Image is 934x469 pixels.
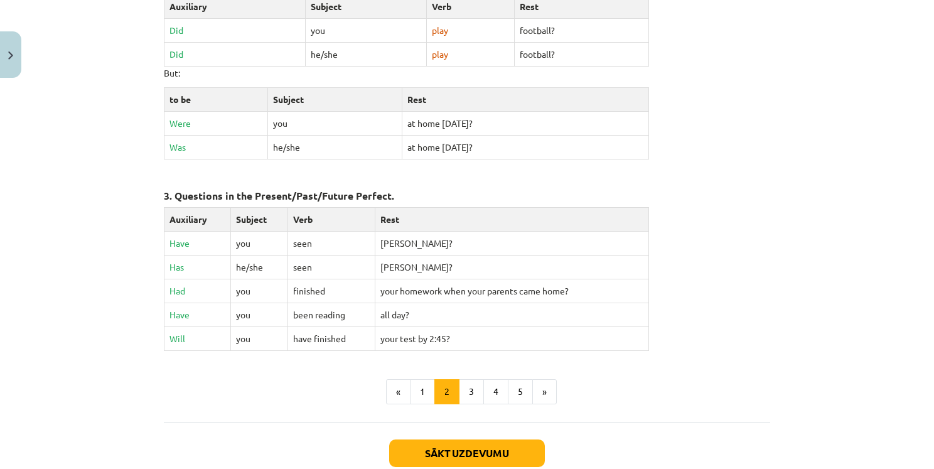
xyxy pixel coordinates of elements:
[230,279,287,303] td: you
[402,136,648,159] td: at home [DATE]?
[230,256,287,279] td: he/she
[375,327,648,351] td: your test by 2:45?
[268,88,402,112] td: Subject
[169,24,183,36] span: Did
[287,256,375,279] td: seen
[230,327,287,351] td: you
[402,88,648,112] td: Rest
[287,303,375,327] td: been reading
[169,237,190,249] span: Have
[410,379,435,404] button: 1
[287,279,375,303] td: finished
[432,48,448,60] span: play
[164,67,770,80] p: But:
[164,88,268,112] td: to be
[268,112,402,136] td: you
[402,112,648,136] td: at home [DATE]?
[306,19,427,43] td: you
[515,43,648,67] td: football?
[375,256,648,279] td: [PERSON_NAME]?
[532,379,557,404] button: »
[459,379,484,404] button: 3
[375,279,648,303] td: your homework when your parents came home?
[434,379,459,404] button: 2
[169,261,184,272] span: Has
[169,285,185,296] span: Had
[483,379,508,404] button: 4
[169,117,191,129] span: Were
[287,208,375,232] td: Verb
[287,327,375,351] td: have finished
[375,303,648,327] td: all day?
[164,189,394,202] strong: 3. Questions in the Present/Past/Future Perfect.
[8,51,13,60] img: icon-close-lesson-0947bae3869378f0d4975bcd49f059093ad1ed9edebbc8119c70593378902aed.svg
[169,48,183,60] span: Did
[169,309,190,320] span: Have
[164,208,231,232] td: Auxiliary
[386,379,411,404] button: «
[268,136,402,159] td: he/she
[375,232,648,256] td: [PERSON_NAME]?
[169,141,186,153] span: Was
[515,19,648,43] td: football?
[230,232,287,256] td: you
[306,43,427,67] td: he/she
[432,24,448,36] span: play
[169,333,185,344] span: Will
[508,379,533,404] button: 5
[375,208,648,232] td: Rest
[164,379,770,404] nav: Page navigation example
[389,439,545,467] button: Sākt uzdevumu
[230,303,287,327] td: you
[230,208,287,232] td: Subject
[287,232,375,256] td: seen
